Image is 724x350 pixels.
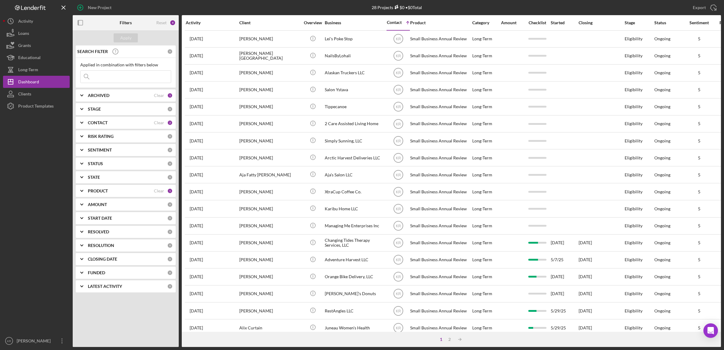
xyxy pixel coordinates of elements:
[524,20,550,25] div: Checklist
[325,116,385,132] div: 2 Care Assisted Living Home
[239,82,300,98] div: [PERSON_NAME]
[684,70,714,75] div: 5
[396,173,401,177] text: KR
[410,286,471,302] div: Small Business Annual Review
[120,33,131,42] div: Apply
[625,133,654,149] div: Eligibility
[396,326,401,330] text: KR
[3,15,70,27] button: Activity
[239,31,300,47] div: [PERSON_NAME]
[396,292,401,296] text: KR
[410,218,471,234] div: Small Business Annual Review
[325,269,385,285] div: Orange Bike Delivery, LLC
[396,54,401,58] text: KR
[551,252,578,268] div: 5/7/25
[88,148,112,152] b: SENTIMENT
[239,116,300,132] div: [PERSON_NAME]
[693,2,706,14] div: Export
[472,133,500,149] div: Long-Term
[687,2,721,14] button: Export
[684,291,714,296] div: 5
[190,172,203,177] time: 2025-09-02 18:23
[654,20,683,25] div: Status
[684,206,714,211] div: 5
[410,99,471,115] div: Small Business Annual Review
[15,335,55,348] div: [PERSON_NAME]
[190,240,203,245] time: 2025-05-28 21:49
[301,20,324,25] div: Overview
[239,252,300,268] div: [PERSON_NAME]
[625,184,654,200] div: Eligibility
[625,320,654,336] div: Eligibility
[190,87,203,92] time: 2025-05-01 22:34
[579,274,592,279] time: [DATE]
[88,270,105,275] b: FUNDED
[551,235,578,251] div: [DATE]
[88,120,108,125] b: CONTACT
[325,235,385,251] div: Changing Tides Therapy Services, LLC
[654,121,670,126] div: Ongoing
[625,235,654,251] div: Eligibility
[167,147,173,153] div: 0
[239,235,300,251] div: [PERSON_NAME]
[18,76,39,89] div: Dashboard
[410,184,471,200] div: Small Business Annual Review
[654,87,670,92] div: Ongoing
[170,20,176,26] div: 4
[396,309,401,313] text: KR
[684,189,714,194] div: 5
[684,87,714,92] div: 5
[625,65,654,81] div: Eligibility
[167,202,173,207] div: 0
[88,257,117,262] b: CLOSING DATE
[396,207,401,211] text: KR
[684,138,714,143] div: 5
[472,184,500,200] div: Long-Term
[325,133,385,149] div: Simply Sunning, LLC
[167,229,173,235] div: 0
[396,105,401,109] text: KR
[167,188,173,194] div: 1
[156,20,167,25] div: Reset
[625,167,654,183] div: Eligibility
[190,53,203,58] time: 2025-05-01 22:27
[88,175,100,180] b: STATE
[472,65,500,81] div: Long-Term
[167,270,173,275] div: 0
[88,107,101,112] b: STAGE
[625,31,654,47] div: Eligibility
[18,39,31,53] div: Grants
[167,134,173,139] div: 0
[684,36,714,41] div: 5
[239,150,300,166] div: [PERSON_NAME]
[325,20,385,25] div: Business
[325,48,385,64] div: NailsByLohali
[239,133,300,149] div: [PERSON_NAME]
[654,138,670,143] div: Ongoing
[625,99,654,115] div: Eligibility
[154,188,164,193] div: Clear
[88,202,107,207] b: AMOUNT
[3,335,70,347] button: KR[PERSON_NAME]
[625,218,654,234] div: Eligibility
[190,104,203,109] time: 2025-05-01 22:41
[410,133,471,149] div: Small Business Annual Review
[325,252,385,268] div: Adventure Harvest LLC
[18,27,29,41] div: Loans
[472,48,500,64] div: Long-Term
[396,156,401,160] text: KR
[472,286,500,302] div: Long-Term
[684,325,714,330] div: 5
[3,76,70,88] a: Dashboard
[625,82,654,98] div: Eligibility
[654,223,670,228] div: Ongoing
[654,172,670,177] div: Ongoing
[684,257,714,262] div: 5
[3,64,70,76] a: Long-Term
[703,323,718,338] div: Open Intercom Messenger
[190,206,203,211] time: 2025-09-02 20:53
[190,325,203,330] time: 2025-05-29 00:25
[325,167,385,183] div: Aja's Salon LLC
[3,52,70,64] a: Educational
[410,269,471,285] div: Small Business Annual Review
